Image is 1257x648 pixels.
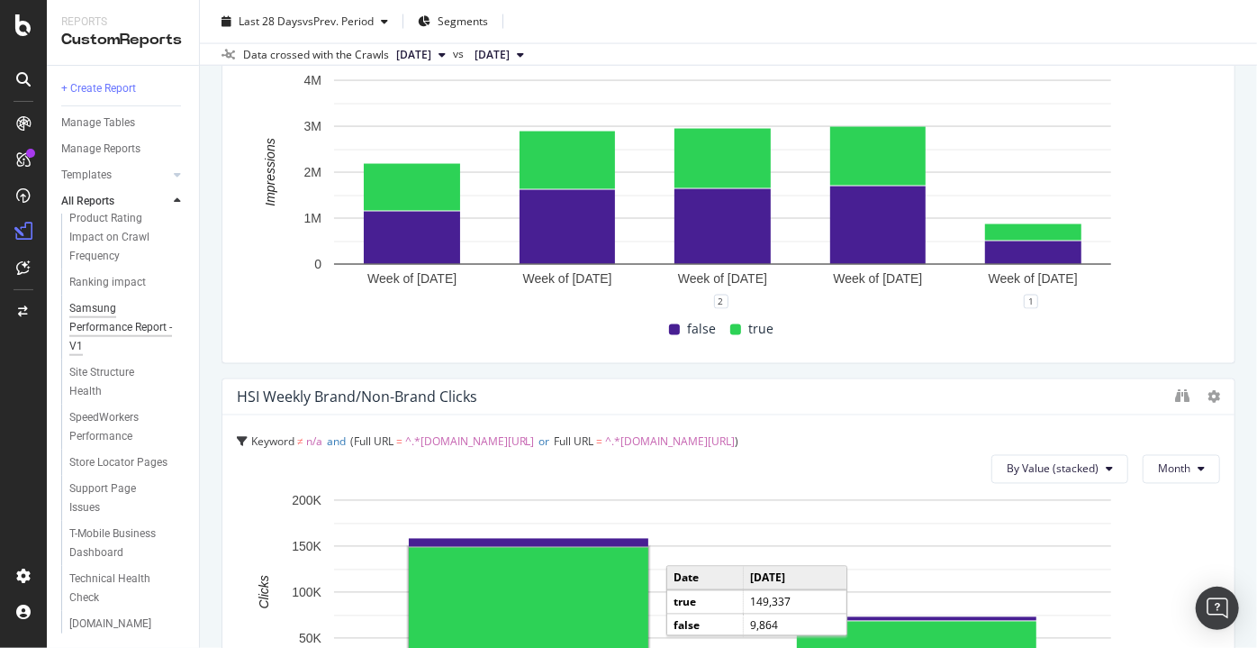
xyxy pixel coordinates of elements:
span: = [396,434,402,450]
button: [DATE] [389,44,453,66]
a: Manage Reports [61,140,186,159]
a: Support Page Issues [69,479,186,517]
span: true [748,319,773,341]
div: Open Intercom Messenger [1196,587,1239,630]
text: 50K [299,631,322,645]
span: Month [1158,461,1190,477]
div: T-Mobile Business Dashboard [69,525,173,562]
text: Week of [DATE] [367,272,457,287]
span: ^.*[DOMAIN_NAME][URL] [405,434,535,450]
text: 1M [304,211,321,225]
span: Last 28 Days [239,14,303,29]
div: binoculars [1175,389,1189,404]
div: SpeedWorkers Performance [69,408,173,446]
div: All Reports [61,192,114,211]
text: Impressions [263,139,277,206]
text: 0 [314,257,321,271]
div: www.t-mobile.com [69,615,151,634]
text: Clicks [257,576,271,609]
text: 200K [292,493,321,507]
button: Segments [411,7,495,36]
span: vs [453,46,467,62]
div: Ranking impact [69,273,146,292]
div: HSI Weekly Brand/non-brand Clicks [237,388,477,406]
span: vs Prev. Period [303,14,374,29]
a: Manage Tables [61,114,186,132]
div: Templates [61,166,112,185]
a: All Reports [61,192,168,211]
span: Keyword [251,434,294,450]
div: 2 [714,295,728,309]
a: Technical Health Check [69,570,186,607]
div: CustomReports [61,30,185,50]
text: 4M [304,73,321,87]
div: + Create Report [61,79,136,98]
button: Last 28 DaysvsPrev. Period [214,7,395,36]
div: Technical Health Check [69,570,170,607]
svg: A chart. [237,71,1208,302]
span: = [597,434,603,450]
a: SpeedWorkers Performance [69,408,186,446]
div: Site Structure Health [69,363,168,401]
div: 1 [1024,295,1038,309]
span: Segments [438,14,488,29]
text: Week of [DATE] [989,272,1078,287]
button: [DATE] [467,44,531,66]
text: Week of [DATE] [678,272,767,287]
div: Data crossed with the Crawls [243,47,389,63]
button: By Value (stacked) [991,455,1128,484]
text: Week of [DATE] [523,272,612,287]
button: Month [1143,455,1220,484]
span: 2025 Sep. 5th [396,47,431,63]
span: n/a [306,434,322,450]
div: Samsung Performance Report - V1 [69,299,175,356]
text: Week of [DATE] [833,272,922,287]
div: Product Rating Impact on Crawl Frequency [69,209,177,266]
div: Manage Reports [61,140,140,159]
span: 2025 Aug. 8th [475,47,510,63]
a: Ranking impact [69,273,186,292]
text: 2M [304,165,321,179]
a: [DOMAIN_NAME] [69,615,186,634]
span: or [539,434,550,450]
span: Full URL [354,434,393,450]
div: Store Locator Pages [69,453,167,472]
a: Samsung Performance Report - V1 [69,299,186,356]
div: Support Page Issues [69,479,168,517]
span: and [327,434,346,450]
text: 150K [292,539,321,553]
span: ≠ [297,434,303,450]
a: Product Rating Impact on Crawl Frequency [69,209,186,266]
a: T-Mobile Business Dashboard [69,525,186,562]
span: Full URL [555,434,594,450]
text: 100K [292,585,321,599]
div: Reports [61,14,185,30]
a: Site Structure Health [69,363,186,401]
a: + Create Report [61,79,186,98]
span: By Value (stacked) [1007,461,1099,477]
a: Templates [61,166,168,185]
span: ^.*[DOMAIN_NAME][URL] [606,434,736,450]
text: 3M [304,119,321,133]
span: false [687,319,716,341]
a: Store Locator Pages [69,453,186,472]
div: Manage Tables [61,114,135,132]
